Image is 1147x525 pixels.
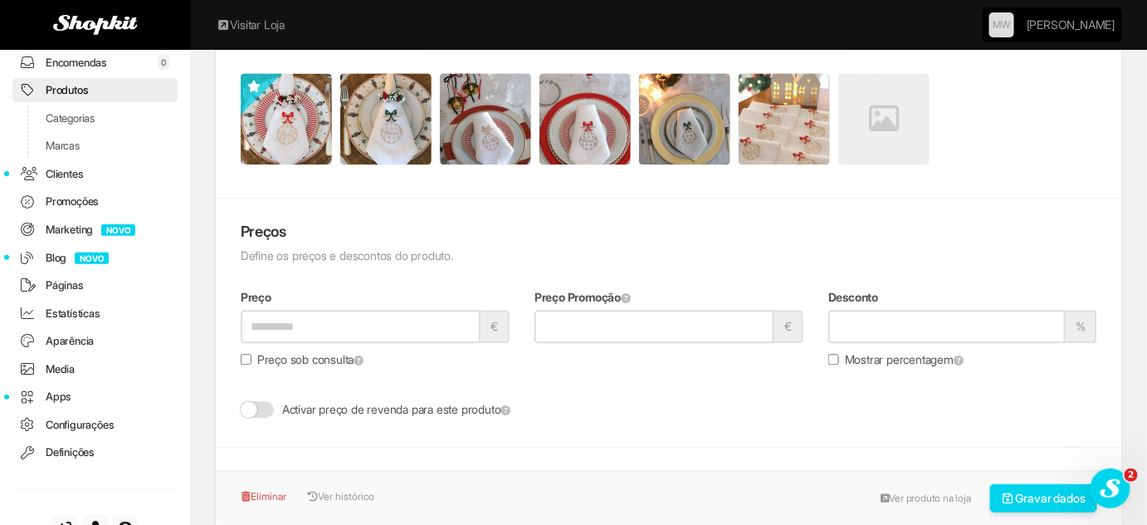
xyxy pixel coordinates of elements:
[539,73,631,164] img: 3da90da-105552-img_9099-002.JPG
[12,134,178,158] a: Marcas
[1125,469,1138,482] span: 2
[1066,310,1097,343] div: %
[12,246,178,270] a: BlogNOVO
[12,218,178,242] a: MarketingNOVO
[241,248,1097,264] p: Define os preços e descontos do produto.
[12,78,178,102] a: Produtos
[241,289,271,306] label: Preço
[534,289,631,306] label: Preço Promoção
[241,351,364,368] label: Preço sob consulta
[340,73,432,164] img: 312a64e-141509-img_7486-001.JPG
[75,253,109,264] span: NOVO
[354,355,364,366] a: Clica para mais informação
[828,351,964,368] label: Mostrar percentagem
[12,440,178,464] a: Definições
[241,354,251,365] input: Preço sob consulta
[1027,8,1115,42] a: [PERSON_NAME]
[990,484,1098,513] button: Gravar dados
[621,292,631,303] span: Deixa este campo vazio caso não pretendas definir um preço promoção.
[12,329,178,353] a: Aparência
[53,15,138,35] img: Shopkit
[440,73,531,164] img: 0e931ff-105557-img_9128-003.JPG
[828,289,878,306] label: Desconto
[216,17,285,33] a: Visitar Loja
[501,405,511,415] a: Clica para mais informação
[989,12,1014,37] a: MW
[954,355,964,366] span: Mostrar o valor do desconto também em percentagem
[12,273,178,297] a: Páginas
[739,73,830,164] img: f50c3f2-151251-img_6105-001.JPG
[241,223,1097,240] h4: Preços
[639,73,730,164] img: 10509ce-105602-img_9321-002.JPG
[12,302,178,326] a: Estatísticas
[12,357,178,381] a: Media
[12,162,178,186] a: Clientes
[299,484,375,509] button: Ver histórico
[774,310,803,343] div: €
[12,106,178,130] a: Categorias
[1091,469,1130,508] iframe: Intercom live chat
[158,55,169,70] span: 0
[101,224,135,236] span: NOVO
[828,354,839,365] input: Mostrar percentagem
[12,51,178,75] a: Encomendas0
[12,385,178,409] a: Apps
[871,486,980,511] a: Ver produto na loja
[12,413,178,437] a: Configurações
[12,189,178,213] a: Promoções
[481,310,510,343] div: €
[241,484,295,509] button: Eliminar
[241,401,510,418] label: Activar preço de revenda para este produto
[241,73,332,164] img: 9351631-143953-img_3247-001.JPG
